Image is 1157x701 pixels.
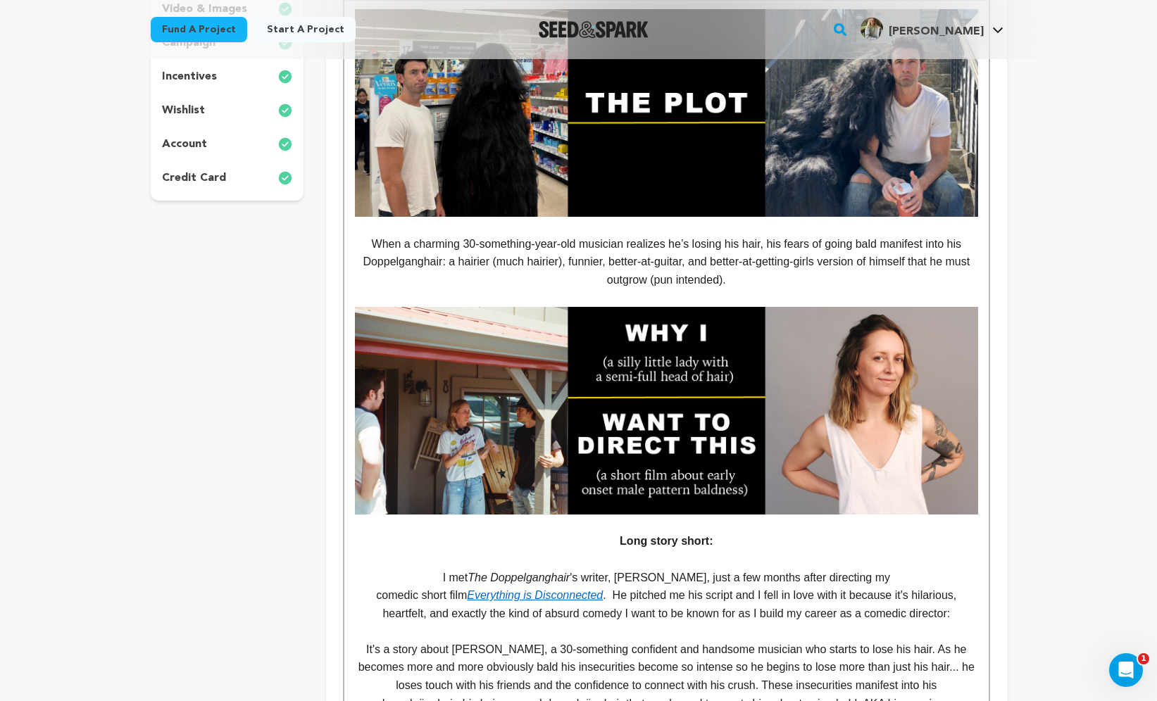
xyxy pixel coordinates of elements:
span: Sophie H.'s Profile [858,15,1006,44]
a: Start a project [256,17,356,42]
img: 1757445144-the%20plot.jpg [355,9,977,217]
p: wishlist [162,102,205,119]
p: credit card [162,170,226,187]
button: account [151,133,304,156]
a: Everything is Disconnected [467,589,603,601]
strong: Long story short: [620,535,713,547]
span: 1 [1138,653,1149,664]
img: check-circle-full.svg [278,170,292,187]
a: Seed&Spark Homepage [539,21,649,38]
img: Seed&Spark Logo Dark Mode [539,21,649,38]
em: The Doppelganghair [468,571,570,583]
p: When a charming 30-something-year-old musician realizes he’s losing his hair, his fears of going ... [355,235,977,289]
img: check-circle-full.svg [278,68,292,85]
button: wishlist [151,99,304,122]
iframe: Intercom live chat [1109,653,1143,687]
div: Sophie H.'s Profile [861,18,984,40]
p: incentives [162,68,217,85]
span: [PERSON_NAME] [889,26,984,37]
button: incentives [151,65,304,88]
a: Fund a project [151,17,247,42]
img: check-circle-full.svg [278,136,292,153]
img: check-circle-full.svg [278,102,292,119]
button: credit card [151,167,304,189]
p: account [162,136,207,153]
img: 292c8133a83a1c03.jpg [861,18,883,40]
img: 1757732528-why%20i%20want%20to%20direct%20this.jpg [355,307,977,514]
p: I met 's writer, [PERSON_NAME], just a few months after directing my [355,569,977,587]
p: comedic short film . He pitched me his script and I fell in love with it because it's hilarious, ... [355,586,977,622]
a: Sophie H.'s Profile [858,15,1006,40]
